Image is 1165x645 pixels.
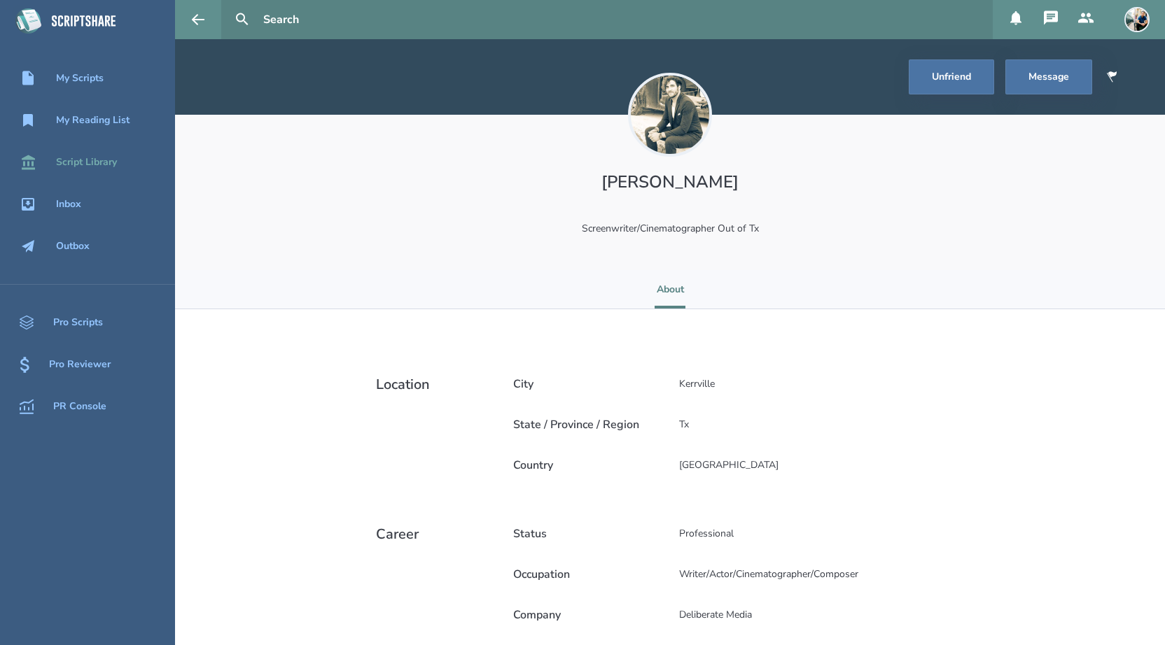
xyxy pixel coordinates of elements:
h2: State / Province / Region [513,417,667,432]
h2: Occupation [513,567,667,582]
button: Message [1005,59,1092,94]
div: Pro Reviewer [49,359,111,370]
div: Professional [667,515,746,553]
div: PR Console [53,401,106,412]
div: My Reading List [56,115,130,126]
h2: Country [513,458,667,473]
div: My Scripts [56,73,104,84]
img: user_1673573717-crop.jpg [1124,7,1150,32]
h2: Location [376,375,502,477]
button: Unfriend [909,59,994,94]
div: Script Library [56,157,117,168]
li: About [655,270,685,309]
img: user_1754495517-crop.jpg [628,73,712,157]
div: Writer/Actor/Cinematographer/Composer [667,555,870,593]
div: Outbox [56,241,90,252]
h2: Company [513,607,667,623]
div: Screenwriter/Cinematographer Out of Tx [541,210,799,248]
div: Inbox [56,199,81,210]
h2: Status [513,526,667,541]
h1: [PERSON_NAME] [541,171,799,193]
h2: City [513,376,667,392]
div: Tx [667,406,701,444]
div: [GEOGRAPHIC_DATA] [667,446,790,484]
h2: Career [376,525,502,627]
div: Pro Scripts [53,317,103,328]
div: Kerrville [667,365,727,403]
div: Deliberate Media [667,596,764,634]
